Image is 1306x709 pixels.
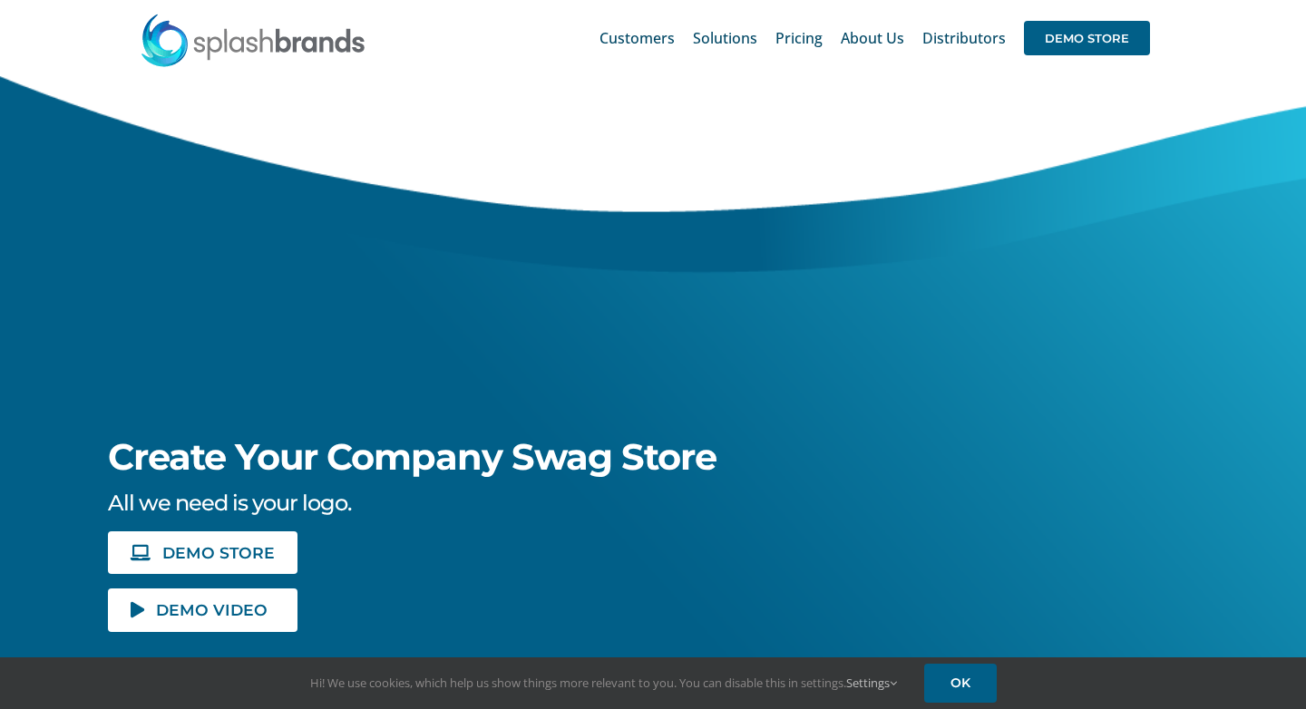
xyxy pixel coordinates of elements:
[310,675,897,691] span: Hi! We use cookies, which help us show things more relevant to you. You can disable this in setti...
[922,31,1006,45] span: Distributors
[108,531,297,574] a: DEMO STORE
[841,31,904,45] span: About Us
[1024,9,1150,67] a: DEMO STORE
[599,31,675,45] span: Customers
[108,490,351,516] span: All we need is your logo.
[599,9,1150,67] nav: Main Menu
[156,602,268,617] span: DEMO VIDEO
[108,434,716,479] span: Create Your Company Swag Store
[922,9,1006,67] a: Distributors
[775,9,823,67] a: Pricing
[162,545,275,560] span: DEMO STORE
[775,31,823,45] span: Pricing
[1024,21,1150,55] span: DEMO STORE
[846,675,897,691] a: Settings
[693,31,757,45] span: Solutions
[924,664,997,703] a: OK
[599,9,675,67] a: Customers
[140,13,366,67] img: SplashBrands.com Logo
